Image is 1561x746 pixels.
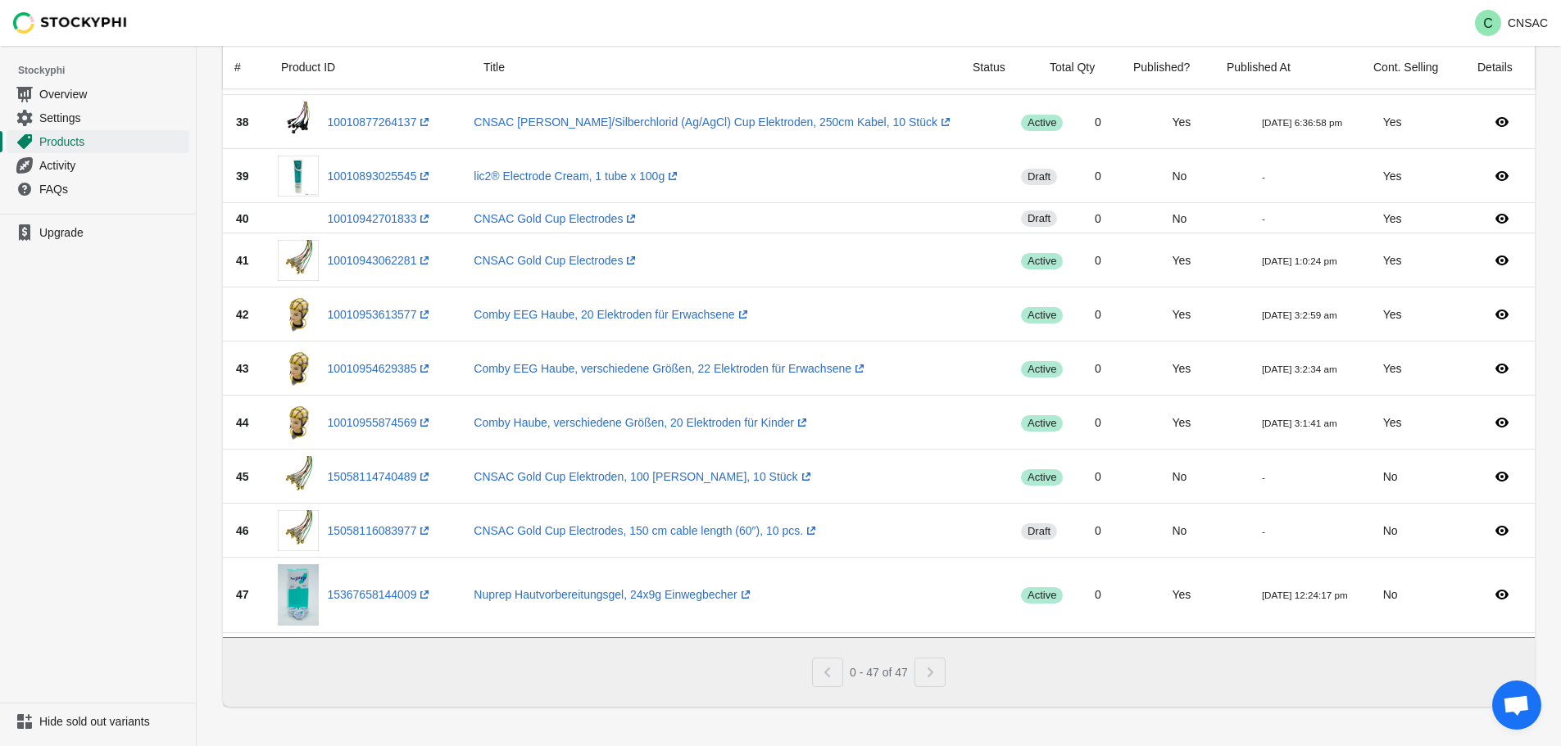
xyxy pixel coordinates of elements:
a: CNSAC Gold Cup Electrodes, 150 cm cable length (60″), 10 pcs.(opens a new window) [474,524,819,537]
img: eeg-gold-cup-electrode.jpg [278,240,319,281]
span: Hide sold out variants [39,713,186,730]
a: lic2® Electrode Cream, 1 tube x 100g(opens a new window) [474,170,681,183]
div: Open chat [1492,680,1541,730]
small: [DATE] 12:24:17 pm [1262,590,1348,600]
td: 0 [1082,233,1159,287]
a: 10010893025545(opens a new window) [327,170,433,183]
td: Yes [1159,558,1248,632]
div: Title [470,46,960,88]
span: FAQs [39,181,186,197]
nav: Pagination [812,651,946,687]
td: Yes [1159,341,1248,396]
span: 45 [236,470,249,483]
span: Upgrade [39,224,186,241]
a: 10010955874569(opens a new window) [327,416,433,429]
span: 40 [236,212,249,225]
span: Activity [39,157,186,174]
td: No [1159,149,1248,203]
td: 0 [1082,203,1159,233]
a: 10010942701833(opens a new window) [327,212,433,225]
span: active [1021,361,1063,378]
a: CNSAC [PERSON_NAME]/Silberchlorid (Ag/AgCl) Cup Elektroden, 250cm Kabel, 10 Stück(opens a new win... [474,115,954,129]
td: Yes [1159,233,1248,287]
small: [DATE] 1:0:24 pm [1262,255,1337,266]
td: 0 [1082,450,1159,504]
td: Yes [1370,287,1468,341]
span: draft [1021,210,1057,227]
small: [DATE] 6:36:58 pm [1262,117,1342,128]
div: Published At [1214,46,1360,88]
span: 38 [236,115,249,129]
a: Products [7,129,189,153]
div: # [234,59,243,75]
a: 15058114740489(opens a new window) [327,470,433,483]
span: 42 [236,308,249,321]
small: [DATE] 3:2:59 am [1262,310,1337,320]
td: No [1370,504,1468,558]
small: - [1262,213,1265,224]
td: 0 [1082,396,1159,450]
img: Stockyphi [13,12,128,34]
small: - [1262,472,1265,482]
a: Overview [7,82,189,106]
span: Overview [39,86,186,102]
text: C [1483,16,1493,30]
td: 0 [1082,558,1159,632]
td: 0 [1082,149,1159,203]
a: Comby EEG Haube, verschiedene Größen, 22 Elektroden für Erwachsene(opens a new window) [474,362,868,375]
div: Total Qty [1037,46,1120,88]
td: 0 [1082,504,1159,558]
a: Activity [7,153,189,177]
span: 46 [236,524,249,537]
a: FAQs [7,177,189,201]
td: No [1159,203,1248,233]
td: No [1370,558,1468,632]
a: 10010954629385(opens a new window) [327,362,433,375]
small: - [1262,526,1265,536]
span: Settings [39,110,186,126]
span: Avatar with initials C [1475,10,1501,36]
img: CombyEEGCap_20ElectrodesforAdults.png [278,348,319,389]
span: 47 [236,588,249,601]
a: Comby Haube, verschiedene Größen, 20 Elektroden für Kinder(opens a new window) [474,416,810,429]
span: active [1021,307,1063,323]
span: 39 [236,170,249,183]
small: - [1262,171,1265,182]
span: 41 [236,254,249,267]
td: Yes [1159,287,1248,341]
span: active [1021,253,1063,269]
span: Stockyphi [18,62,196,79]
span: active [1021,115,1063,131]
a: 10010877264137(opens a new window) [327,115,433,129]
td: Yes [1159,396,1248,450]
img: CombyEEGCap_22ElectrodesforAdults.png [278,294,319,335]
button: Avatar with initials CCNSAC [1468,7,1554,39]
a: Nuprep Hautvorbereitungsgel, 24x9g Einwegbecher(opens a new window) [474,588,753,601]
div: Details [1464,46,1535,88]
a: Upgrade [7,221,189,244]
img: eeg-gold-cup-electrode-emg_d8135a89-1e96-4ac1-bade-f6518c9d748a_1800x1800_1.png [278,456,319,497]
td: Yes [1370,396,1468,450]
p: CNSAC [1508,16,1548,29]
small: [DATE] 3:1:41 am [1262,418,1337,428]
span: 44 [236,416,249,429]
div: Product ID [268,46,470,88]
td: Yes [1159,95,1248,149]
td: No [1370,450,1468,504]
div: Status [960,46,1037,88]
td: Yes [1370,233,1468,287]
td: Yes [1370,95,1468,149]
img: eeg-gold-cup-electrode-emg_1.jpg [278,510,319,551]
span: draft [1021,523,1057,540]
div: Published? [1120,46,1214,88]
span: 43 [236,362,249,375]
td: Yes [1370,203,1468,233]
td: 0 [1082,287,1159,341]
a: Comby EEG Haube, 20 Elektroden für Erwachsene(opens a new window) [474,308,751,321]
a: Hide sold out variants [7,710,189,733]
a: CNSAC Gold Cup Electrodes(opens a new window) [474,212,639,225]
img: Lic2_elektrodencreme_newDesign_Made_in_Germany_012410f6-8251-4fb3-966b-35f60ddcf3eb.jpg [278,156,319,197]
td: Yes [1370,149,1468,203]
span: active [1021,415,1063,432]
span: active [1021,587,1063,604]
